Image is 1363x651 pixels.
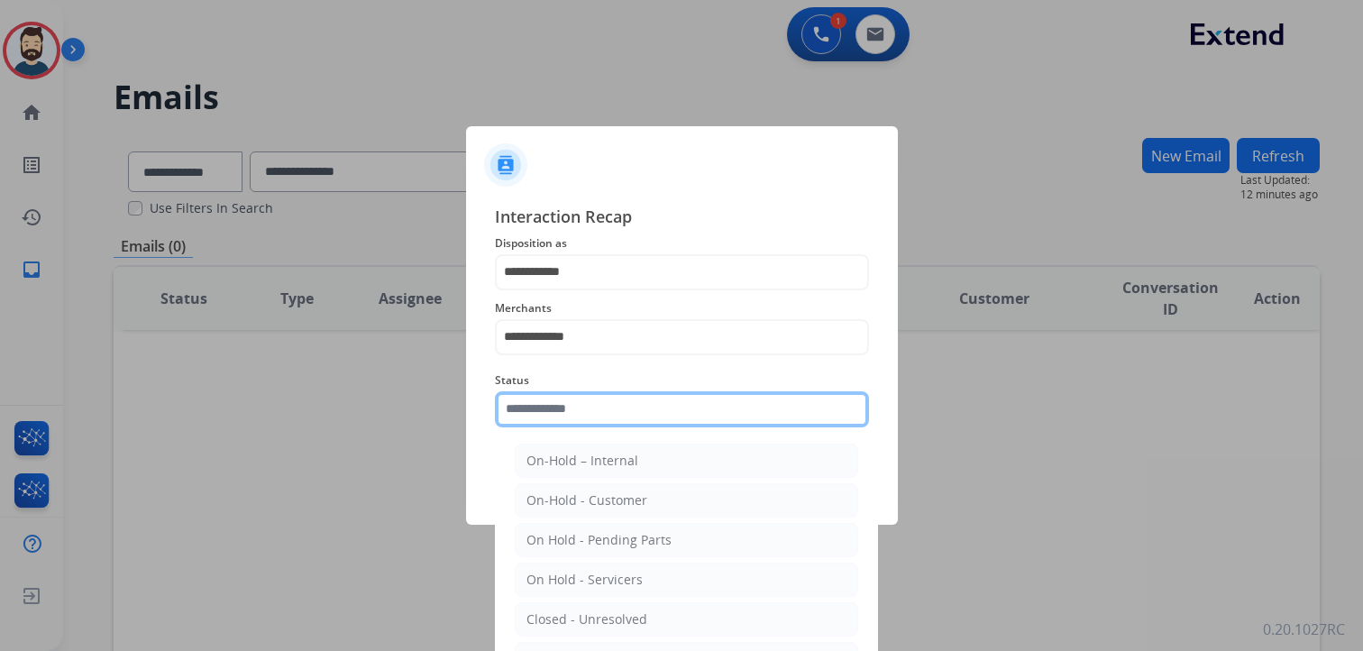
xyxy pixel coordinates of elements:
[495,370,869,391] span: Status
[526,531,672,549] div: On Hold - Pending Parts
[526,610,647,628] div: Closed - Unresolved
[495,204,869,233] span: Interaction Recap
[495,233,869,254] span: Disposition as
[1263,619,1345,640] p: 0.20.1027RC
[526,452,638,470] div: On-Hold – Internal
[484,143,527,187] img: contactIcon
[495,298,869,319] span: Merchants
[526,491,647,509] div: On-Hold - Customer
[526,571,643,589] div: On Hold - Servicers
